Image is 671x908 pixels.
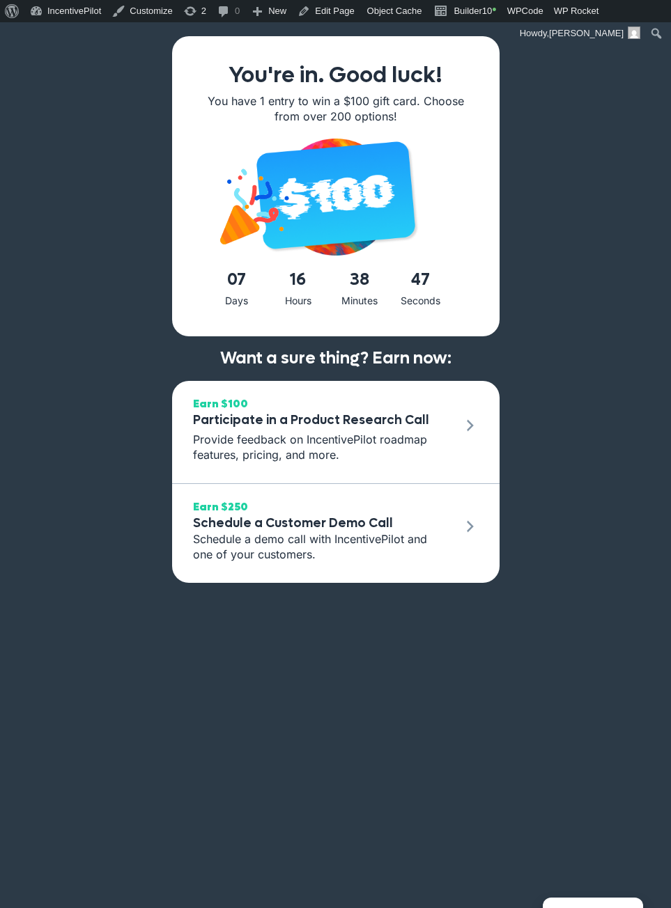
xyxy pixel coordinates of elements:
[200,158,304,263] img: giphy (1)
[492,3,496,17] span: •
[193,432,455,463] p: Provide feedback on IncentivePilot roadmap features, pricing, and more.
[270,293,326,308] div: Hours
[515,22,646,45] a: Howdy,
[270,267,326,293] span: 16
[172,381,500,483] a: Earn $100 Participate in a Product Research Call Provide feedback on IncentivePilot roadmap featu...
[200,93,472,125] p: You have 1 entry to win a $100 gift card. Choose from over 200 options!
[172,483,500,583] a: Earn $250 Schedule a Customer Demo Call Schedule a demo call with IncentivePilot and one of your ...
[200,64,472,86] h1: You're in. Good luck!
[332,293,387,308] div: Minutes
[193,516,448,531] h3: Schedule a Customer Demo Call
[393,293,449,308] div: Seconds
[186,350,486,367] h2: Want a sure thing? Earn now:
[193,531,448,563] p: Schedule a demo call with IncentivePilot and one of your customers.
[332,267,387,293] span: 38
[393,267,449,293] span: 47
[193,395,455,413] span: Earn $100
[209,293,265,308] div: Days
[209,267,265,293] span: 07
[242,139,430,256] img: iPhone 16 - 73
[193,413,455,428] h3: Participate in a Product Research Call
[549,28,624,38] span: [PERSON_NAME]
[193,498,448,516] span: Earn $250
